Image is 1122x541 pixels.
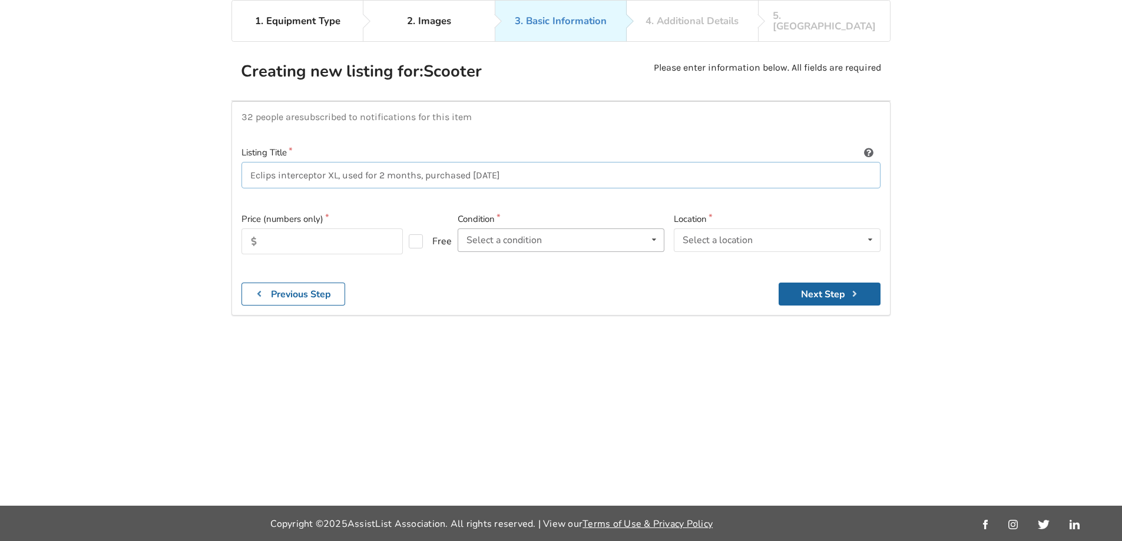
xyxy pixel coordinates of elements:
[582,517,713,530] a: Terms of Use & Privacy Policy
[458,213,664,226] label: Condition
[409,234,442,248] label: Free
[241,146,881,160] label: Listing Title
[654,61,881,91] p: Please enter information below. All fields are required
[466,235,542,245] div: Select a condition
[674,213,881,226] label: Location
[255,16,340,26] div: 1. Equipment Type
[683,235,753,245] div: Select a location
[241,213,448,226] label: Price (numbers only)
[779,283,881,306] button: Next Step
[1008,520,1018,529] img: instagram_link
[1038,520,1049,529] img: twitter_link
[983,520,988,529] img: facebook_link
[241,111,881,122] p: 32 people are subscribed to notifications for this item
[407,16,451,26] div: 2. Images
[515,16,607,26] div: 3. Basic Information
[271,288,331,301] b: Previous Step
[1070,520,1080,529] img: linkedin_link
[241,61,559,82] h2: Creating new listing for: Scooter
[241,283,345,306] button: Previous Step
